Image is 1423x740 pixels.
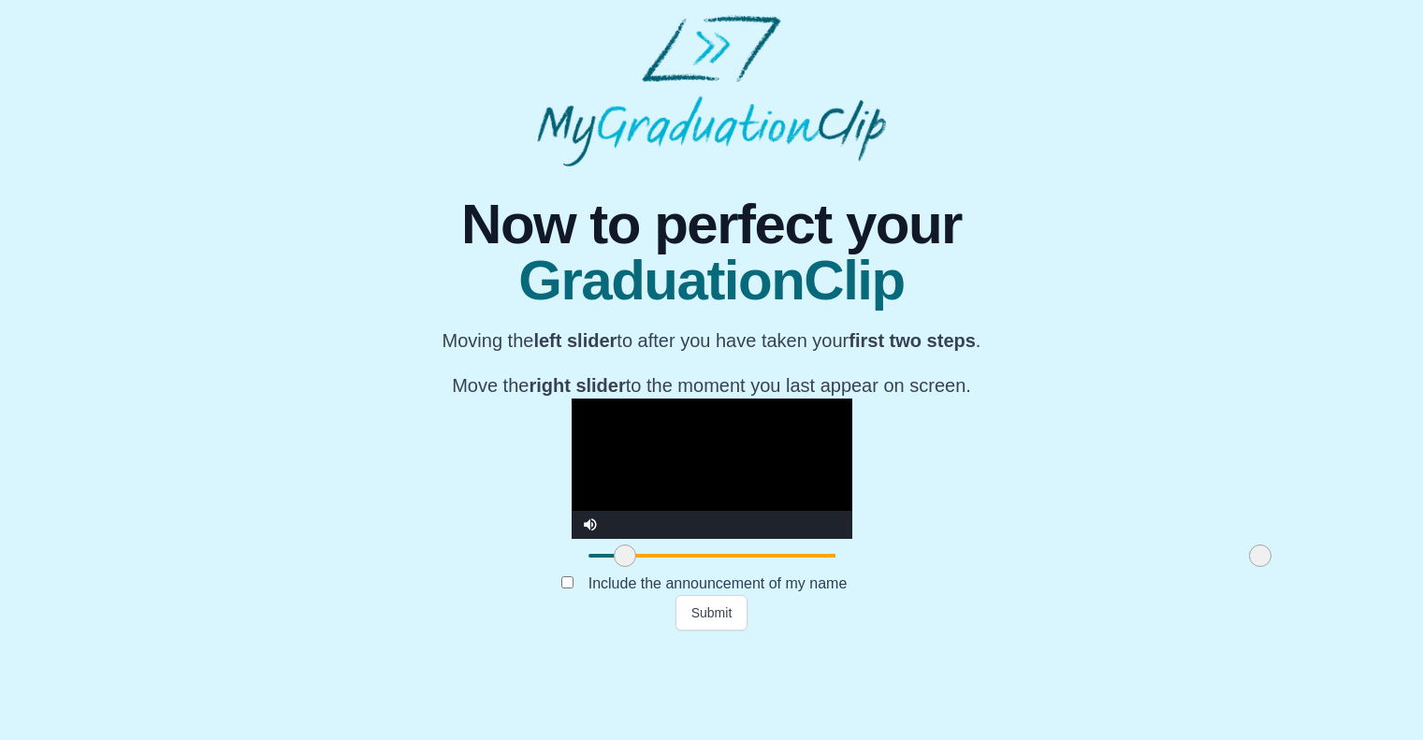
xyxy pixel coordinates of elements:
[537,15,885,167] img: MyGraduationClip
[572,399,852,539] div: Video Player
[574,568,863,599] label: Include the announcement of my name
[443,327,981,354] p: Moving the to after you have taken your .
[529,375,625,396] b: right slider
[675,595,748,631] button: Submit
[572,511,609,539] button: Mute
[849,330,976,351] b: first two steps
[443,196,981,253] span: Now to perfect your
[533,330,617,351] b: left slider
[443,253,981,309] span: GraduationClip
[443,372,981,399] p: Move the to the moment you last appear on screen.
